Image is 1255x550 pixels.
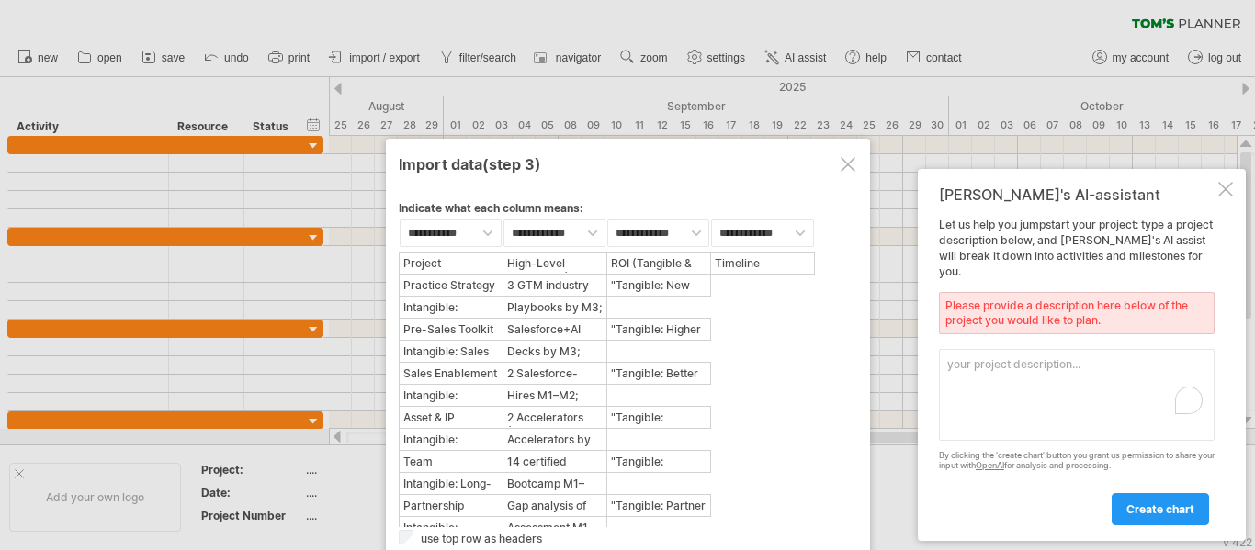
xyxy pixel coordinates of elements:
[939,292,1215,334] div: Please provide a description here below of the project you would like to plan.
[712,253,813,273] div: Timeline Highlights
[504,452,605,471] div: 14 certified freshers, assigned to domain tracks, contributing to accelerators & AI testing
[401,452,502,471] div: Team Development Plan
[608,408,709,427] div: "Tangible: Appexchange-ready IP
[608,496,709,515] div: "Tangible: Partner tier upgrade
[482,155,541,174] span: (step 3)
[504,474,605,493] div: Bootcamp M1–M2; Domain assignments M3; Contributions M3–M8
[608,253,709,273] div: ROI (Tangible & Intangible)
[976,460,1004,470] a: OpenAI
[401,297,502,317] div: Intangible: Stronger Salesforce partner visibility"
[504,253,605,273] div: High-Level Outcomes (6-8 Months)
[504,320,605,339] div: Salesforce+AI pitch decks, case studies, demo-ready Healthcare & Loan accelerators, 1 AI demo
[504,518,605,537] div: Assessment M1–M2; First Appexchange asset M8; Long-term plan by M14
[401,342,502,361] div: Intangible: Sales team credibility in client meetings"
[504,342,605,361] div: Decks by M3; Case studies M4; Demos M4–M6
[421,532,542,545] label: use top row as headers
[401,386,502,405] div: Intangible: Stronger sales culture & confidence"
[401,253,502,273] div: Project
[939,451,1215,471] div: By clicking the 'create chart' button you grant us permission to share your input with for analys...
[608,452,709,471] div: "Tangible: Billable-ready junior consultants
[401,518,502,537] div: Intangible: Stronger Salesforce trust, higher visibility"
[504,408,605,427] div: 2 Accelerators (Healthcare Intake, Loan Origination) + 1 AI Agent MVP (Case Triage); roadmap for ...
[401,496,502,515] div: Partnership Program Alignment
[504,430,605,449] div: Accelerators by M5; Agent MVP by M6; Roadmap M8
[399,147,857,180] div: Import data
[401,320,502,339] div: Pre-Sales Toolkit
[608,364,709,383] div: "Tangible: Better conversion rates
[608,320,709,339] div: "Tangible: Higher win rates
[939,185,1215,204] div: [PERSON_NAME]'s AI-assistant
[401,408,502,427] div: Asset & IP Roadmap
[504,496,605,515] div: Gap analysis of Gold Partner requirements; package 1 asset for Appexchange; roadmap for long-term IP
[939,349,1215,441] textarea: To enrich screen reader interactions, please activate Accessibility in Grammarly extension settings
[401,275,502,295] div: Practice Strategy & Offerings
[1112,493,1209,525] a: create chart
[401,364,502,383] div: Sales Enablement Program
[401,474,502,493] div: Intangible: Long-term talent pipeline"
[504,297,605,317] div: Playbooks by M3; cross-cloud by M4
[608,275,709,295] div: "Tangible: New vertical revenue streams
[399,201,857,219] div: Indicate what each column means:
[504,364,605,383] div: 2 Salesforce-fluent hires, monthly enablement sessions, objection handling guides, demo certifica...
[504,386,605,405] div: Hires M1–M2; Sessions M3 onwards; Certification by M6
[939,218,1215,524] div: Let us help you jumpstart your project: type a project description below, and [PERSON_NAME]'s AI ...
[401,430,502,449] div: Intangible: Salesforce ecosystem recognition, Gold Partner scoring"
[1126,502,1194,516] span: create chart
[504,275,605,295] div: 3 GTM industry playbooks (Healthcare, BFSI, Manufacturing) + cross-cloud mapping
